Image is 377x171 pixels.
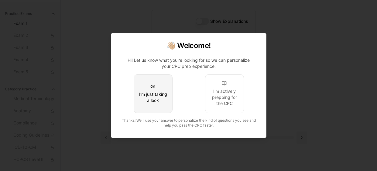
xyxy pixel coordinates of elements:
[123,57,254,69] p: Hi! Let us know what you're looking for so we can personalize your CPC prep experience.
[118,41,259,51] h2: 👋🏼 Welcome!
[205,74,244,113] button: I'm actively prepping for the CPC
[210,88,238,106] div: I'm actively prepping for the CPC
[122,118,255,127] span: Thanks! We'll use your answer to personalize the kind of questions you see and help you pass the ...
[133,74,172,113] button: I'm just taking a look
[139,91,167,103] div: I'm just taking a look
